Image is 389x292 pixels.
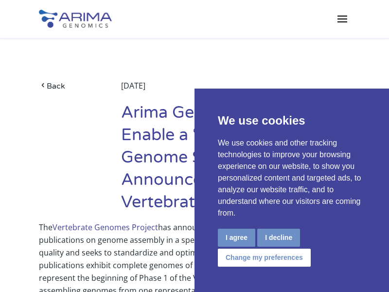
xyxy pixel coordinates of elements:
p: We use cookies and other tracking technologies to improve your browsing experience on our website... [218,137,366,219]
button: Change my preferences [218,249,311,267]
button: I decline [257,229,300,247]
h1: Arima Genomics Helps Enable a “New Era of Genome Sequencing” Announced by the Vertebrate Genomes ... [121,102,350,221]
a: Vertebrate Genomes Project [53,222,158,233]
button: I agree [218,229,255,247]
p: We use cookies [218,112,366,129]
div: [DATE] [121,79,350,102]
a: Back [39,79,104,92]
img: Arima-Genomics-logo [39,10,112,28]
